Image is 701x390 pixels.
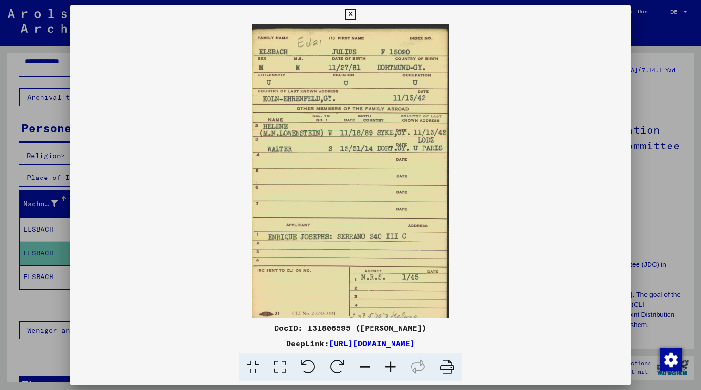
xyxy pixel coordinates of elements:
img: 001.jpg [70,24,631,318]
div: DeepLink: [70,337,631,349]
div: DocID: 131806595 ([PERSON_NAME]) [70,322,631,334]
a: [URL][DOMAIN_NAME] [329,338,415,348]
img: Zustimmung ändern [660,348,682,371]
div: Zustimmung ändern [659,348,682,371]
